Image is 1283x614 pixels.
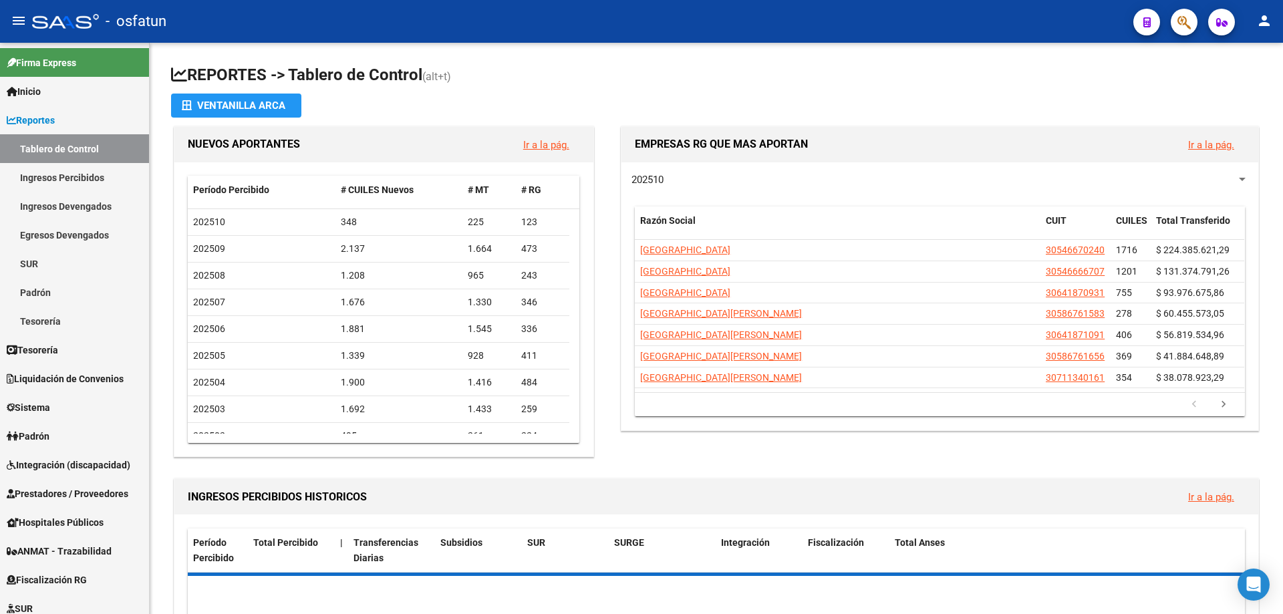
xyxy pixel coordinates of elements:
[1046,215,1066,226] span: CUIT
[248,528,335,573] datatable-header-cell: Total Percibido
[1177,484,1245,509] button: Ir a la pág.
[341,214,458,230] div: 348
[193,270,225,281] span: 202508
[193,404,225,414] span: 202503
[614,537,644,548] span: SURGE
[348,528,435,573] datatable-header-cell: Transferencias Diarias
[521,321,564,337] div: 336
[521,241,564,257] div: 473
[1156,372,1224,383] span: $ 38.078.923,29
[1046,372,1105,383] span: 30711340161
[193,297,225,307] span: 202507
[1116,372,1132,383] span: 354
[522,528,609,573] datatable-header-cell: SUR
[193,537,234,563] span: Período Percibido
[435,528,522,573] datatable-header-cell: Subsidios
[335,176,463,204] datatable-header-cell: # CUILES Nuevos
[1116,215,1147,226] span: CUILES
[1111,206,1151,251] datatable-header-cell: CUILES
[7,400,50,415] span: Sistema
[521,402,564,417] div: 259
[468,428,511,444] div: 261
[1040,206,1111,251] datatable-header-cell: CUIT
[640,308,802,319] span: [GEOGRAPHIC_DATA][PERSON_NAME]
[468,375,511,390] div: 1.416
[1188,139,1234,151] a: Ir a la pág.
[1046,245,1105,255] span: 30546670240
[640,287,730,298] span: [GEOGRAPHIC_DATA]
[7,55,76,70] span: Firma Express
[7,515,104,530] span: Hospitales Públicos
[1116,266,1137,277] span: 1201
[1156,245,1230,255] span: $ 224.385.621,29
[341,241,458,257] div: 2.137
[193,216,225,227] span: 202510
[335,528,348,573] datatable-header-cell: |
[889,528,1234,573] datatable-header-cell: Total Anses
[1116,308,1132,319] span: 278
[1116,329,1132,340] span: 406
[193,323,225,334] span: 202506
[721,537,770,548] span: Integración
[468,184,489,195] span: # MT
[803,528,889,573] datatable-header-cell: Fiscalización
[353,537,418,563] span: Transferencias Diarias
[1046,308,1105,319] span: 30586761583
[341,184,414,195] span: # CUILES Nuevos
[521,268,564,283] div: 243
[188,528,248,573] datatable-header-cell: Período Percibido
[188,138,300,150] span: NUEVOS APORTANTES
[1116,245,1137,255] span: 1716
[1046,287,1105,298] span: 30641870931
[640,215,696,226] span: Razón Social
[341,295,458,310] div: 1.676
[106,7,166,36] span: - osfatun
[462,176,516,204] datatable-header-cell: # MT
[640,245,730,255] span: [GEOGRAPHIC_DATA]
[716,528,803,573] datatable-header-cell: Integración
[341,428,458,444] div: 495
[468,241,511,257] div: 1.664
[1256,13,1272,29] mat-icon: person
[808,537,864,548] span: Fiscalización
[1046,351,1105,361] span: 30586761656
[188,490,367,503] span: INGRESOS PERCIBIDOS HISTORICOS
[11,13,27,29] mat-icon: menu
[341,402,458,417] div: 1.692
[1177,132,1245,157] button: Ir a la pág.
[523,139,569,151] a: Ir a la pág.
[640,266,730,277] span: [GEOGRAPHIC_DATA]
[7,84,41,99] span: Inicio
[468,402,511,417] div: 1.433
[521,214,564,230] div: 123
[193,350,225,361] span: 202505
[171,64,1262,88] h1: REPORTES -> Tablero de Control
[640,372,802,383] span: [GEOGRAPHIC_DATA][PERSON_NAME]
[513,132,580,157] button: Ir a la pág.
[1046,329,1105,340] span: 30641871091
[341,348,458,363] div: 1.339
[171,94,301,118] button: Ventanilla ARCA
[640,351,802,361] span: [GEOGRAPHIC_DATA][PERSON_NAME]
[521,184,541,195] span: # RG
[341,375,458,390] div: 1.900
[468,295,511,310] div: 1.330
[468,214,511,230] div: 225
[640,329,802,340] span: [GEOGRAPHIC_DATA][PERSON_NAME]
[7,371,124,386] span: Liquidación de Convenios
[422,70,451,83] span: (alt+t)
[1046,266,1105,277] span: 30546666707
[7,343,58,357] span: Tesorería
[1188,491,1234,503] a: Ir a la pág.
[1156,308,1224,319] span: $ 60.455.573,05
[521,295,564,310] div: 346
[440,537,482,548] span: Subsidios
[340,537,343,548] span: |
[253,537,318,548] span: Total Percibido
[635,206,1040,251] datatable-header-cell: Razón Social
[188,176,335,204] datatable-header-cell: Período Percibido
[1181,398,1207,412] a: go to previous page
[7,573,87,587] span: Fiscalización RG
[521,428,564,444] div: 234
[1156,329,1224,340] span: $ 56.819.534,96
